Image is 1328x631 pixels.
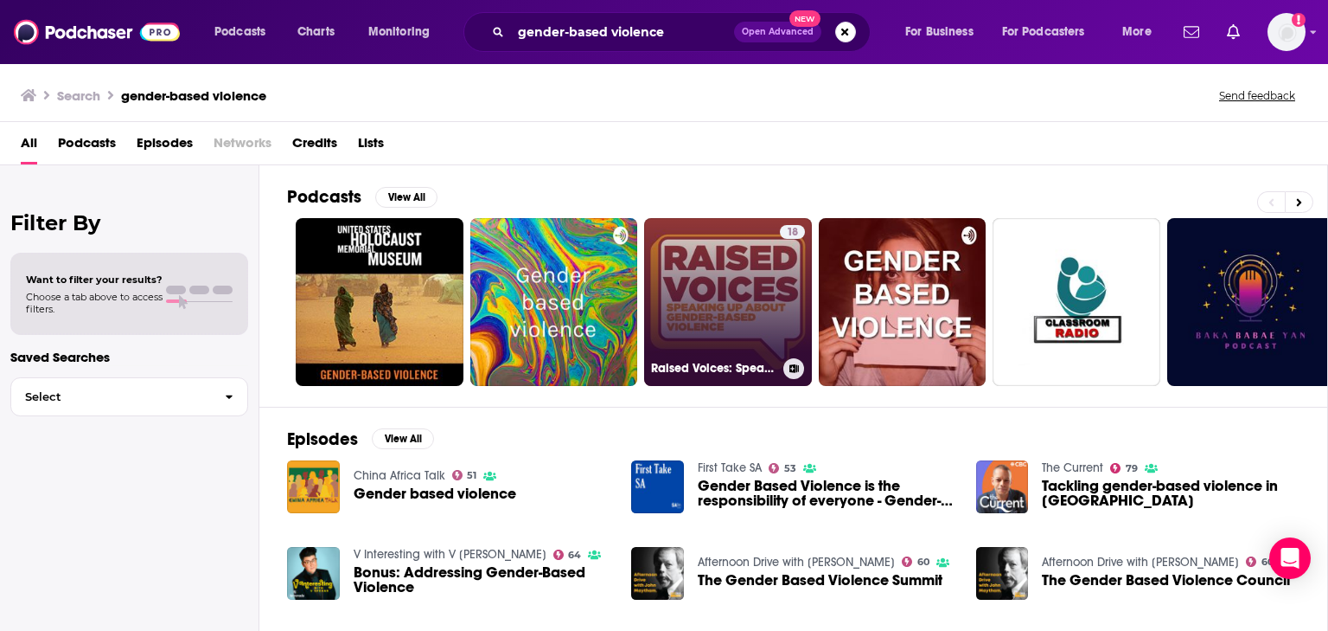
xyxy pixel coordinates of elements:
[57,87,100,104] h3: Search
[698,555,895,570] a: Afternoon Drive with John Maytham
[297,20,335,44] span: Charts
[286,18,345,46] a: Charts
[1177,17,1206,47] a: Show notifications dropdown
[698,573,942,588] a: The Gender Based Violence Summit
[1214,88,1300,103] button: Send feedback
[1267,13,1306,51] span: Logged in as ereardon
[1220,17,1247,47] a: Show notifications dropdown
[698,479,955,508] a: Gender Based Violence is the responsibility of everyone - Gender-Based Violence Command Centre
[511,18,734,46] input: Search podcasts, credits, & more...
[651,361,776,376] h3: Raised Voices: Speaking Up About Gender-Based Violence
[10,349,248,365] p: Saved Searches
[214,129,271,164] span: Networks
[787,224,798,241] span: 18
[121,87,266,104] h3: gender-based violence
[991,18,1110,46] button: open menu
[553,550,582,560] a: 64
[11,391,211,402] span: Select
[467,472,476,480] span: 51
[202,18,288,46] button: open menu
[287,186,437,208] a: PodcastsView All
[1110,18,1173,46] button: open menu
[287,428,434,450] a: EpisodesView All
[287,186,361,208] h2: Podcasts
[354,547,546,562] a: V Interesting with V Spehar
[917,558,929,566] span: 60
[698,460,762,475] a: First Take SA
[1042,555,1239,570] a: Afternoon Drive with John Maytham
[905,20,974,44] span: For Business
[137,129,193,164] a: Episodes
[354,468,445,483] a: China Africa Talk
[1246,557,1274,567] a: 60
[976,460,1029,513] img: Tackling gender-based violence in Honduras
[26,291,163,315] span: Choose a tab above to access filters.
[21,129,37,164] a: All
[354,565,611,595] a: Bonus: Addressing Gender-Based Violence
[14,16,180,48] img: Podchaser - Follow, Share and Rate Podcasts
[452,470,477,480] a: 51
[292,129,337,164] a: Credits
[1292,13,1306,27] svg: Add a profile image
[734,22,821,42] button: Open AdvancedNew
[372,428,434,449] button: View All
[358,129,384,164] a: Lists
[1126,465,1138,473] span: 79
[789,10,820,27] span: New
[368,20,430,44] span: Monitoring
[631,547,684,600] img: The Gender Based Violence Summit
[784,465,796,473] span: 53
[1267,13,1306,51] img: User Profile
[214,20,265,44] span: Podcasts
[287,428,358,450] h2: Episodes
[769,463,796,473] a: 53
[1042,460,1103,475] a: The Current
[1002,20,1085,44] span: For Podcasters
[354,486,516,501] a: Gender based violence
[375,187,437,208] button: View All
[976,547,1029,600] img: The Gender Based Violence Council
[780,225,805,239] a: 18
[902,557,929,567] a: 60
[58,129,116,164] a: Podcasts
[10,377,248,416] button: Select
[893,18,995,46] button: open menu
[287,460,340,513] img: Gender based violence
[1269,538,1311,579] div: Open Intercom Messenger
[1042,573,1290,588] a: The Gender Based Violence Council
[1042,479,1299,508] span: Tackling gender-based violence in [GEOGRAPHIC_DATA]
[742,28,814,36] span: Open Advanced
[287,547,340,600] img: Bonus: Addressing Gender-Based Violence
[1042,479,1299,508] a: Tackling gender-based violence in Honduras
[1110,463,1138,473] a: 79
[644,218,812,386] a: 18Raised Voices: Speaking Up About Gender-Based Violence
[631,460,684,513] img: Gender Based Violence is the responsibility of everyone - Gender-Based Violence Command Centre
[356,18,452,46] button: open menu
[1122,20,1152,44] span: More
[10,210,248,235] h2: Filter By
[1261,558,1274,566] span: 60
[1267,13,1306,51] button: Show profile menu
[568,551,581,559] span: 64
[480,12,887,52] div: Search podcasts, credits, & more...
[26,274,163,286] span: Want to filter your results?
